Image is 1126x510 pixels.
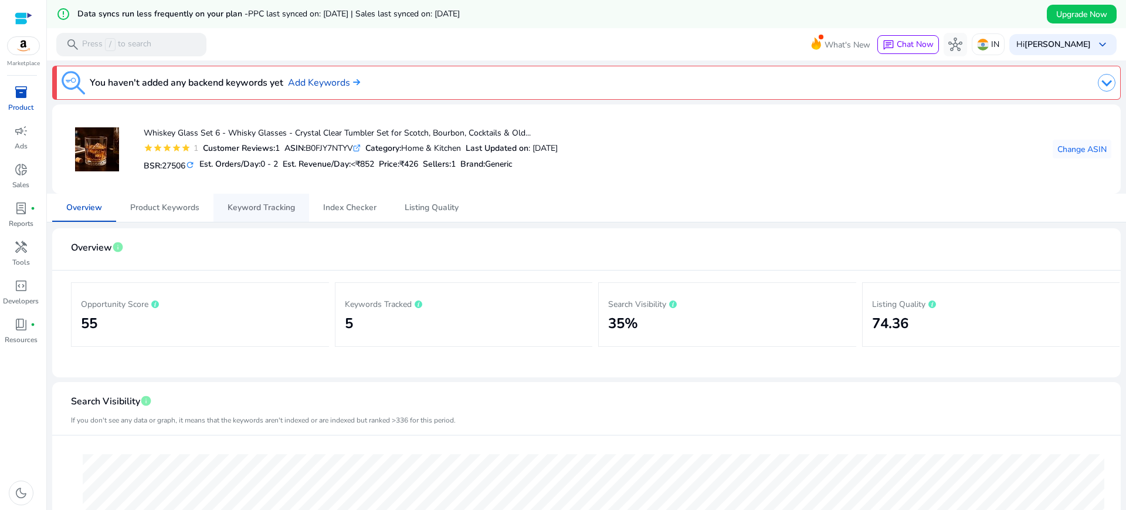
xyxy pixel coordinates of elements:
p: Product [8,102,33,113]
span: lab_profile [14,201,28,215]
h5: : [460,160,513,170]
span: ₹426 [399,158,418,170]
img: amazon.svg [8,37,39,55]
b: Last Updated on [466,143,528,154]
span: info [140,395,152,407]
span: chat [883,39,894,51]
button: chatChat Now [877,35,939,54]
p: Keywords Tracked [345,296,584,310]
p: Ads [15,141,28,151]
p: Opportunity Score [81,296,320,310]
a: Add Keywords [288,76,360,90]
div: 1 [191,142,198,154]
div: B0FJY7NTYV [284,142,361,154]
span: Chat Now [897,39,934,50]
img: arrow-right.svg [350,79,360,86]
span: keyboard_arrow_down [1096,38,1110,52]
p: Tools [12,257,30,268]
h2: 74.36 [872,315,1111,332]
b: ASIN: [284,143,306,154]
p: Developers [3,296,39,306]
p: Listing Quality [872,296,1111,310]
span: Generic [485,158,513,170]
span: Index Checker [323,204,377,212]
mat-icon: star [181,143,191,153]
span: 0 - 2 [260,158,278,170]
h5: Price: [379,160,418,170]
mat-icon: star [144,143,153,153]
span: hub [948,38,962,52]
h5: Sellers: [423,160,456,170]
span: What's New [825,35,870,55]
span: PPC last synced on: [DATE] | Sales last synced on: [DATE] [248,8,460,19]
span: donut_small [14,163,28,177]
span: book_4 [14,318,28,332]
mat-icon: error_outline [56,7,70,21]
h2: 55 [81,315,320,332]
img: 415iqgFuNrL._SS100_.jpg [75,127,119,171]
span: dark_mode [14,486,28,500]
mat-card-subtitle: If you don't see any data or graph, it means that the keywords aren't indexed or are indexed but ... [71,415,456,426]
p: Sales [12,180,29,190]
b: [PERSON_NAME] [1025,39,1091,50]
span: 1 [451,158,456,170]
span: Search Visibility [71,391,140,412]
span: 27506 [162,160,185,171]
h2: 35% [608,315,847,332]
mat-icon: refresh [185,160,195,171]
p: Resources [5,335,38,345]
h2: 5 [345,315,584,332]
span: fiber_manual_record [30,322,35,327]
span: campaign [14,124,28,138]
p: Reports [9,218,33,229]
span: / [105,38,116,51]
b: Category: [365,143,401,154]
div: 1 [203,142,280,154]
mat-icon: star [153,143,162,153]
span: code_blocks [14,279,28,293]
h5: Data syncs run less frequently on your plan - [77,9,460,19]
span: <₹852 [351,158,374,170]
h3: You haven't added any backend keywords yet [90,76,283,90]
span: Change ASIN [1057,143,1107,156]
p: IN [991,34,999,55]
button: hub [944,33,967,56]
p: Press to search [82,38,151,51]
h4: Whiskey Glass Set 6 - Whisky Glasses - Crystal Clear Tumbler Set for Scotch, Bourbon, Cocktails &... [144,129,558,139]
b: Customer Reviews: [203,143,275,154]
span: Upgrade Now [1056,8,1107,21]
h5: Est. Revenue/Day: [283,160,374,170]
h5: Est. Orders/Day: [199,160,278,170]
button: Change ASIN [1053,140,1111,158]
img: in.svg [977,39,989,50]
button: Upgrade Now [1047,5,1117,23]
span: inventory_2 [14,85,28,99]
div: : [DATE] [466,142,558,154]
img: dropdown-arrow.svg [1098,74,1115,92]
img: keyword-tracking.svg [62,71,85,94]
mat-icon: star [172,143,181,153]
span: Overview [66,204,102,212]
span: fiber_manual_record [30,206,35,211]
mat-icon: star [162,143,172,153]
p: Marketplace [7,59,40,68]
span: handyman [14,240,28,254]
span: search [66,38,80,52]
p: Hi [1016,40,1091,49]
span: Listing Quality [405,204,459,212]
span: info [112,241,124,253]
div: Home & Kitchen [365,142,461,154]
span: Brand [460,158,483,170]
span: Keyword Tracking [228,204,295,212]
p: Search Visibility [608,296,847,310]
span: Overview [71,238,112,258]
span: Product Keywords [130,204,199,212]
h5: BSR: [144,158,195,171]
